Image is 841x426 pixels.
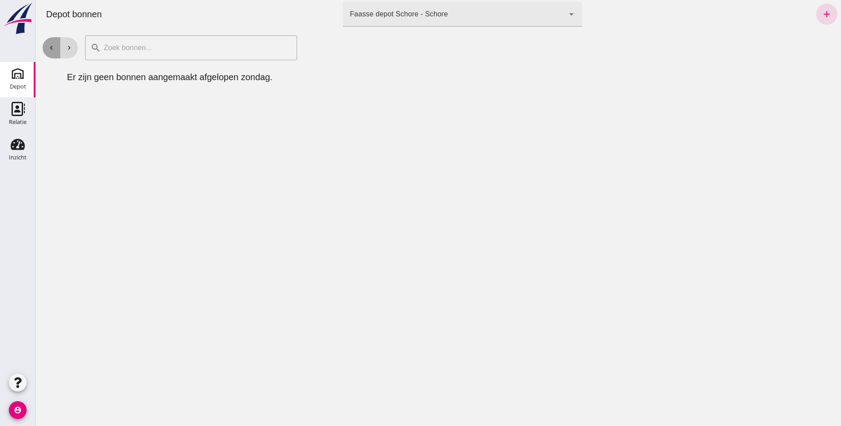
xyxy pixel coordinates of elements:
[531,9,541,19] i: arrow_drop_down
[12,44,20,52] i: chevron_left
[66,35,256,60] input: Zoek bonnen...
[4,8,74,20] div: Depot bonnen
[786,9,797,19] i: add
[9,155,27,160] div: Inzicht
[314,9,412,19] div: Faasse depot Schore - Schore
[55,43,66,53] i: search
[30,44,38,52] i: chevron_right
[2,2,34,35] img: logo-small.a267ee39.svg
[9,119,27,125] div: Relatie
[7,71,262,83] div: Er zijn geen bonnen aangemaakt afgelopen zondag.
[10,84,26,89] div: Depot
[9,401,27,419] i: account_circle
